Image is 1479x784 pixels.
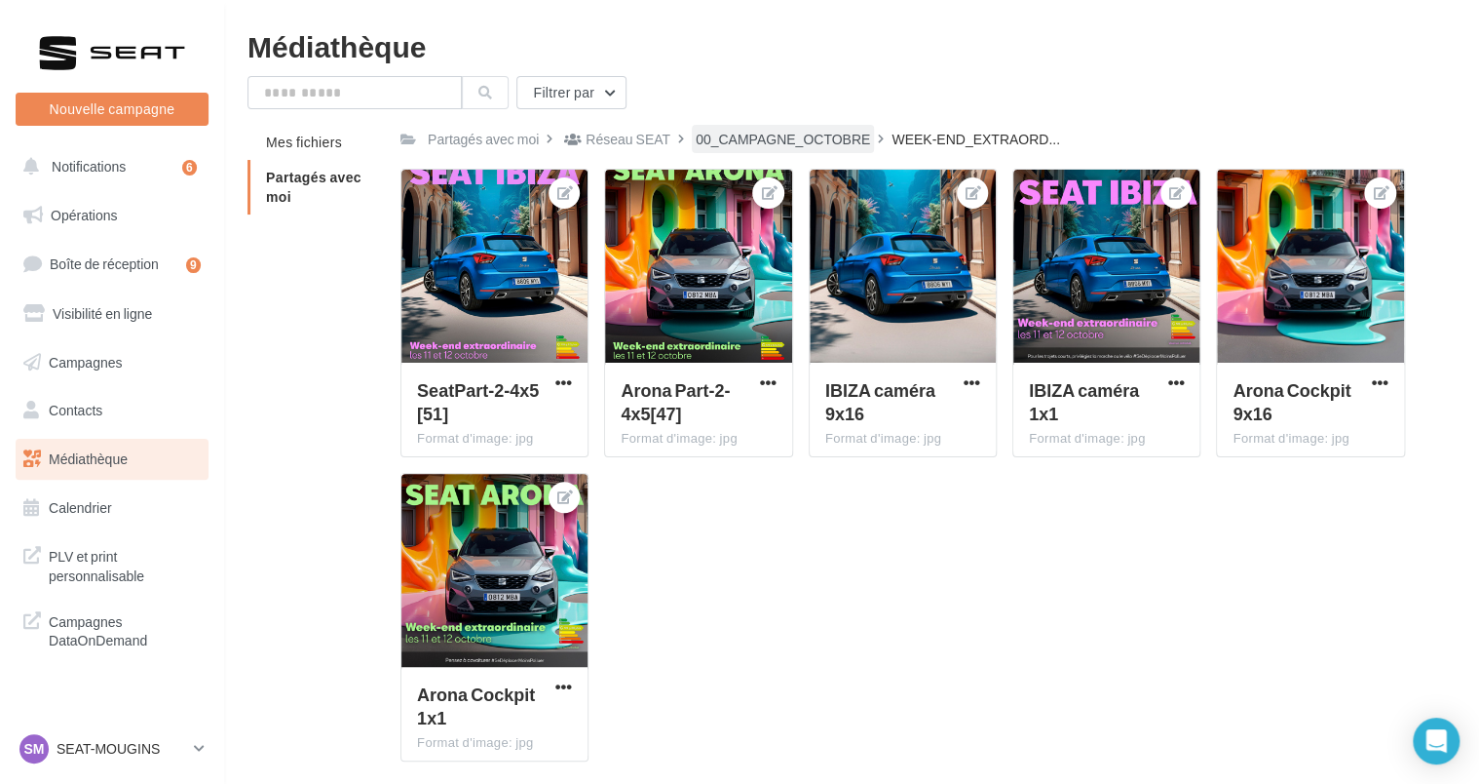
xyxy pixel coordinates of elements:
a: Médiathèque [12,439,212,480]
span: Calendrier [49,499,112,516]
span: Médiathèque [49,451,128,467]
p: SEAT-MOUGINS [57,739,186,759]
span: Contacts [49,402,102,418]
a: Boîte de réception9 [12,243,212,285]
div: Open Intercom Messenger [1413,718,1460,764]
span: Boîte de réception [50,255,159,272]
div: Format d'image: jpg [1029,430,1184,448]
span: Mes fichiers [266,134,342,150]
a: Campagnes DataOnDemand [12,601,212,658]
button: Nouvelle campagne [16,93,209,126]
a: Opérations [12,195,212,236]
span: Campagnes DataOnDemand [49,608,201,650]
a: SM SEAT-MOUGINS [16,730,209,767]
span: IBIZA caméra 1x1 [1029,379,1139,424]
div: Format d'image: jpg [825,430,980,448]
span: SM [24,739,45,759]
div: 00_CAMPAGNE_OCTOBRE [696,130,870,149]
div: Partagés avec moi [428,130,539,149]
button: Filtrer par [516,76,626,109]
span: Arona Cockpit 1x1 [417,684,535,728]
div: 9 [186,257,201,273]
span: Opérations [51,207,117,223]
span: IBIZA caméra 9x16 [825,379,935,424]
div: Médiathèque [247,31,1456,60]
a: PLV et print personnalisable [12,535,212,593]
div: Format d'image: jpg [1232,430,1387,448]
span: Visibilité en ligne [53,305,152,322]
div: Format d'image: jpg [417,430,572,448]
span: SeatPart-2-4x5[51] [417,379,539,424]
span: Arona Cockpit 9x16 [1232,379,1350,424]
span: Campagnes [49,353,123,370]
div: Format d'image: jpg [621,430,776,448]
a: Visibilité en ligne [12,294,212,334]
span: Notifications [52,158,126,175]
span: Partagés avec moi [266,169,361,205]
span: PLV et print personnalisable [49,543,201,585]
div: Réseau SEAT [586,130,670,149]
span: Arona Part-2-4x5[47] [621,379,730,424]
a: Campagnes [12,342,212,383]
div: Format d'image: jpg [417,734,572,752]
a: Contacts [12,390,212,431]
a: Calendrier [12,488,212,529]
button: Notifications 6 [12,146,205,187]
span: WEEK-END_EXTRAORD... [891,130,1060,149]
div: 6 [182,160,197,176]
